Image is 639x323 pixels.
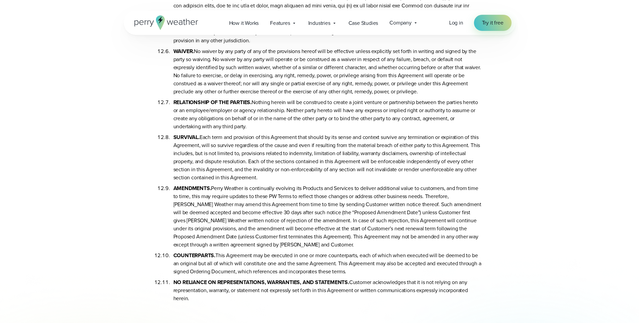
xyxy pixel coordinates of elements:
[173,45,482,96] li: No waiver by any party of any of the provisions hereof will be effective unless explicitly set fo...
[229,19,259,27] span: How it Works
[223,16,265,30] a: How it Works
[173,96,482,131] li: Nothing herein will be construed to create a joint venture or partnership between the parties her...
[173,98,252,106] b: RELATIONSHIP OF THE PARTIES.
[449,19,463,27] a: Log in
[173,249,482,276] li: This Agreement may be executed in one or more counterparts, each of which when executed will be d...
[173,184,211,192] b: AMENDMENTS.
[173,131,482,182] li: Each term and provision of this Agreement that should by its sense and context survive any termin...
[173,251,215,259] b: COUNTERPARTS.
[173,276,482,303] li: Customer acknowledges that it is not relying on any representation, warranty, or statement not ex...
[173,278,349,286] b: NO RELIANCE ON REPRESENTATIONS, WARRANTIES, AND STATEMENTS.
[270,19,290,27] span: Features
[308,19,330,27] span: Industries
[173,47,194,55] b: WAIVER.
[482,19,503,27] span: Try it free
[343,16,384,30] a: Case Studies
[173,182,482,249] li: Perry Weather is continually evolving its Products and Services to deliver additional value to cu...
[474,15,512,31] a: Try it free
[173,133,200,141] b: SURVIVAL.
[349,19,378,27] span: Case Studies
[389,19,412,27] span: Company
